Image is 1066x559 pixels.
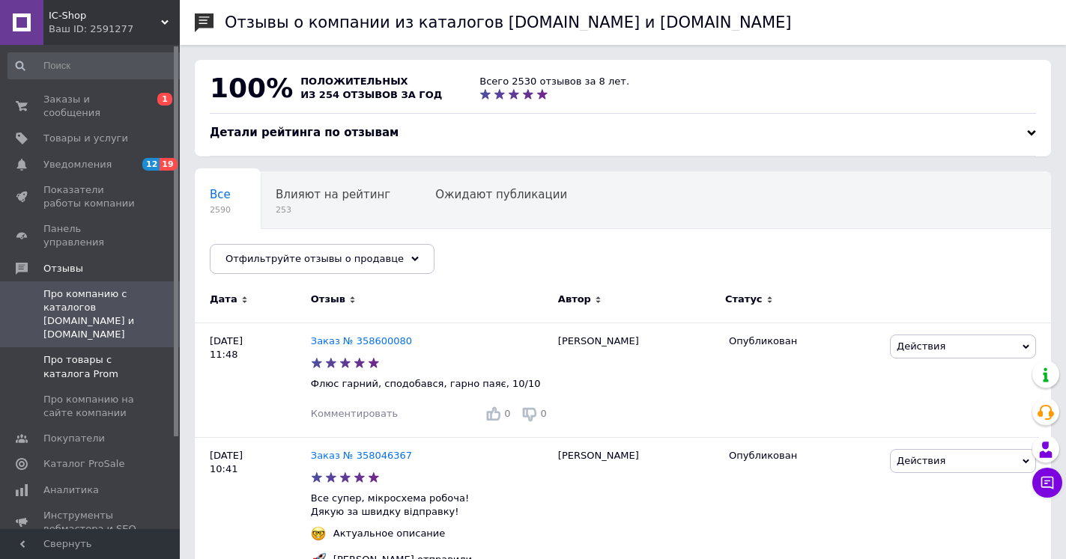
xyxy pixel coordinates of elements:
[729,335,879,348] div: Опубликован
[729,449,879,462] div: Опубликован
[195,323,311,437] div: [DATE] 11:48
[725,293,763,306] span: Статус
[43,509,139,536] span: Инструменты вебмастера и SEO
[7,52,185,79] input: Поиск
[300,89,442,100] span: из 254 отзывов за год
[43,457,124,471] span: Каталог ProSale
[300,76,408,87] span: положительных
[311,492,551,519] p: Все супер, мікросхема робоча! Дякую за швидку відправку!
[43,287,139,342] span: Про компанию с каталогов [DOMAIN_NAME] и [DOMAIN_NAME]
[157,93,172,106] span: 1
[311,526,326,541] img: :nerd_face:
[43,222,139,249] span: Панель управления
[49,9,161,22] span: IC-Shop
[210,73,293,103] span: 100%
[504,408,510,419] span: 0
[1032,468,1062,498] button: Чат с покупателем
[43,132,128,145] span: Товары и услуги
[43,158,112,171] span: Уведомления
[435,188,567,201] span: Ожидают публикации
[210,245,372,258] span: Опубликованы без комме...
[311,293,345,306] span: Отзыв
[311,335,412,346] a: Заказ № 358600080
[311,377,551,391] p: Флюс гарний, сподобався, гарно паяє, 10/10
[311,450,412,461] a: Заказ № 358046367
[210,188,231,201] span: Все
[195,229,402,286] div: Опубликованы без комментария
[49,22,180,36] div: Ваш ID: 2591277
[558,293,591,306] span: Автор
[43,393,139,420] span: Про компанию на сайте компании
[210,293,237,306] span: Дата
[43,93,139,120] span: Заказы и сообщения
[311,407,398,421] div: Комментировать
[210,125,1036,141] div: Детали рейтинга по отзывам
[225,13,792,31] h1: Отзывы о компании из каталогов [DOMAIN_NAME] и [DOMAIN_NAME]
[210,126,399,139] span: Детали рейтинга по отзывам
[276,188,390,201] span: Влияют на рейтинг
[541,408,547,419] span: 0
[897,455,945,466] span: Действия
[479,75,629,88] div: Всего 2530 отзывов за 8 лет.
[897,340,945,352] span: Действия
[43,483,99,497] span: Аналитика
[330,527,449,540] div: Актуальное описание
[551,323,721,437] div: [PERSON_NAME]
[43,183,139,210] span: Показатели работы компании
[210,204,231,216] span: 2590
[43,262,83,275] span: Отзывы
[225,253,404,264] span: Отфильтруйте отзывы о продавце
[276,204,390,216] span: 253
[160,158,177,171] span: 19
[311,408,398,419] span: Комментировать
[43,432,105,445] span: Покупатели
[43,353,139,380] span: Про товары с каталога Prom
[142,158,160,171] span: 12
